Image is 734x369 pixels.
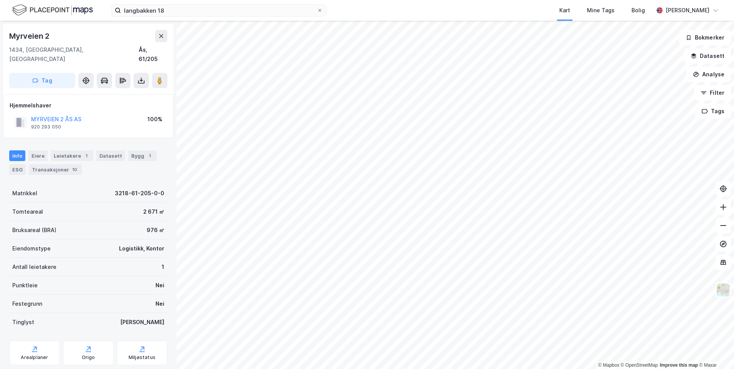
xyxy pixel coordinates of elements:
[21,354,48,361] div: Arealplaner
[695,104,731,119] button: Tags
[559,6,570,15] div: Kart
[12,3,93,17] img: logo.f888ab2527a4732fd821a326f86c7f29.svg
[696,332,734,369] iframe: Chat Widget
[82,354,95,361] div: Origo
[12,189,37,198] div: Matrikkel
[686,67,731,82] button: Analyse
[12,299,42,308] div: Festegrunn
[147,226,164,235] div: 976 ㎡
[666,6,709,15] div: [PERSON_NAME]
[679,30,731,45] button: Bokmerker
[12,207,43,216] div: Tomteareal
[621,362,658,368] a: OpenStreetMap
[128,150,157,161] div: Bygg
[12,281,38,290] div: Punktleie
[9,164,26,175] div: ESG
[12,318,34,327] div: Tinglyst
[143,207,164,216] div: 2 671 ㎡
[162,262,164,272] div: 1
[71,166,79,173] div: 10
[96,150,125,161] div: Datasett
[146,152,154,160] div: 1
[121,5,317,16] input: Søk på adresse, matrikkel, gårdeiere, leietakere eller personer
[12,262,56,272] div: Antall leietakere
[660,362,698,368] a: Improve this map
[587,6,615,15] div: Mine Tags
[696,332,734,369] div: Kontrollprogram for chat
[83,152,90,160] div: 1
[9,30,51,42] div: Myrveien 2
[129,354,155,361] div: Miljøstatus
[684,48,731,64] button: Datasett
[9,45,139,64] div: 1434, [GEOGRAPHIC_DATA], [GEOGRAPHIC_DATA]
[139,45,167,64] div: Ås, 61/205
[28,150,48,161] div: Eiere
[694,85,731,100] button: Filter
[10,101,167,110] div: Hjemmelshaver
[51,150,93,161] div: Leietakere
[632,6,645,15] div: Bolig
[119,244,164,253] div: Logistikk, Kontor
[31,124,61,130] div: 920 293 050
[9,73,75,88] button: Tag
[155,299,164,308] div: Nei
[115,189,164,198] div: 3218-61-205-0-0
[12,244,51,253] div: Eiendomstype
[598,362,619,368] a: Mapbox
[120,318,164,327] div: [PERSON_NAME]
[9,150,25,161] div: Info
[155,281,164,290] div: Nei
[29,164,82,175] div: Transaksjoner
[12,226,56,235] div: Bruksareal (BRA)
[716,283,731,297] img: Z
[147,115,162,124] div: 100%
